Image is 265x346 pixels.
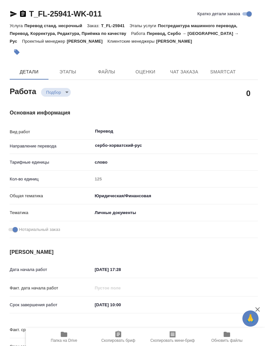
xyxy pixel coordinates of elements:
div: Подбор [41,88,71,97]
button: Open [254,145,256,146]
p: Срок завершения работ [10,302,92,308]
p: Услуга [10,23,24,28]
p: Общая тематика [10,193,92,199]
input: Пустое поле [92,325,149,334]
span: Оценки [130,68,161,76]
span: Нотариальный заказ [19,226,60,233]
button: Скопировать бриф [91,328,145,346]
p: Заказ: [87,23,101,28]
p: Факт. срок заверш. работ [10,327,92,333]
span: Обновить файлы [211,338,243,343]
p: Клиентские менеджеры [108,39,156,44]
button: Обновить файлы [200,328,254,346]
span: Детали [14,68,45,76]
p: T_FL-25941 [101,23,130,28]
input: ✎ Введи что-нибудь [92,265,149,274]
p: Вид работ [10,129,92,135]
span: Скопировать бриф [101,338,135,343]
span: Этапы [52,68,83,76]
button: Скопировать мини-бриф [145,328,200,346]
span: 🙏 [245,312,256,325]
button: Добавить тэг [10,45,24,59]
span: Файлы [91,68,122,76]
h2: 0 [246,88,250,99]
button: 🙏 [242,310,259,327]
div: слово [92,157,258,168]
p: [PERSON_NAME] [156,39,197,44]
button: Скопировать ссылку для ЯМессенджера [10,10,17,18]
span: SmartCat [207,68,238,76]
p: Работа [131,31,147,36]
p: Этапы услуги [130,23,158,28]
span: Скопировать мини-бриф [150,338,195,343]
p: Тарифные единицы [10,159,92,166]
p: Факт. дата начала работ [10,285,92,291]
p: Направление перевода [10,143,92,149]
p: [PERSON_NAME] [67,39,108,44]
div: Юридическая/Финансовая [92,190,258,201]
p: Перевод станд. несрочный [24,23,87,28]
h4: [PERSON_NAME] [10,248,258,256]
input: Пустое поле [92,283,149,293]
div: Личные документы [92,207,258,218]
span: Кратко детали заказа [197,11,240,17]
p: Дата начала работ [10,266,92,273]
input: Пустое поле [92,174,258,184]
button: Подбор [44,90,63,95]
h4: Основная информация [10,109,258,117]
span: Папка на Drive [51,338,77,343]
button: Папка на Drive [37,328,91,346]
p: Кол-во единиц [10,176,92,182]
input: ✎ Введи что-нибудь [92,300,149,309]
h2: Работа [10,85,36,97]
span: Чат заказа [169,68,200,76]
a: T_FL-25941-WK-011 [29,9,102,18]
button: Скопировать ссылку [19,10,27,18]
p: Тематика [10,210,92,216]
p: Проектный менеджер [22,39,67,44]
